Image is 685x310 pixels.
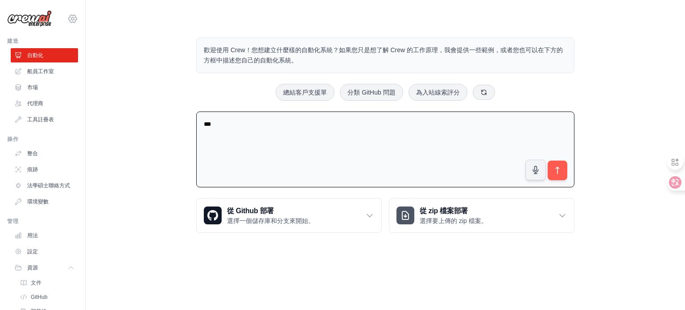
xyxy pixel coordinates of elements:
a: 用法 [11,228,78,243]
font: 建造 [7,38,18,44]
font: 管理 [7,218,18,224]
a: 自動化 [11,48,78,62]
font: 資源 [27,265,38,271]
font: 歡迎使用 Crew！您想建立什麼樣的自動化系統？如果您只是想了解 Crew 的工作原理，我會提供一些範例，或者您也可以在下方的方框中描述您自己的自動化系統。 [204,46,563,64]
font: 文件 [31,280,41,286]
button: 分類 GitHub 問題 [340,84,403,101]
font: 用法 [27,232,38,239]
a: 法學碩士聯絡方式 [11,178,78,193]
font: 自動化 [27,52,43,58]
iframe: Chat Widget [640,267,685,310]
font: 選擇一個儲存庫和分支來開始。 [227,217,314,224]
font: 選擇要上傳的 zip 檔案。 [420,217,487,224]
a: 整合 [11,146,78,161]
font: 為入站線索評分 [416,89,460,96]
font: 從 zip 檔案部署 [420,207,468,215]
button: 為入站線索評分 [409,84,467,101]
font: 工具註冊表 [27,116,54,123]
font: 從 Github 部署 [227,207,274,215]
font: 市場 [27,84,38,91]
font: 分類 GitHub 問題 [347,89,395,96]
button: 總結客戶支援單 [276,84,334,101]
font: GitHub [31,294,47,300]
font: 代理商 [27,100,43,107]
a: 市場 [11,80,78,95]
font: 痕跡 [27,166,38,173]
div: 聊天小工具 [640,267,685,310]
a: 環境變數 [11,194,78,209]
font: 法學碩士聯絡方式 [27,182,70,189]
img: 標識 [7,10,52,27]
a: GitHub [16,291,78,303]
button: 資源 [11,260,78,275]
a: 工具註冊表 [11,112,78,127]
a: 文件 [16,277,78,289]
font: 總結客戶支援單 [283,89,327,96]
a: 痕跡 [11,162,78,177]
a: 設定 [11,244,78,259]
font: 整合 [27,150,38,157]
font: 環境變數 [27,198,49,205]
font: 操作 [7,136,18,142]
a: 船員工作室 [11,64,78,79]
a: 代理商 [11,96,78,111]
font: 船員工作室 [27,68,54,74]
font: 設定 [27,248,38,255]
